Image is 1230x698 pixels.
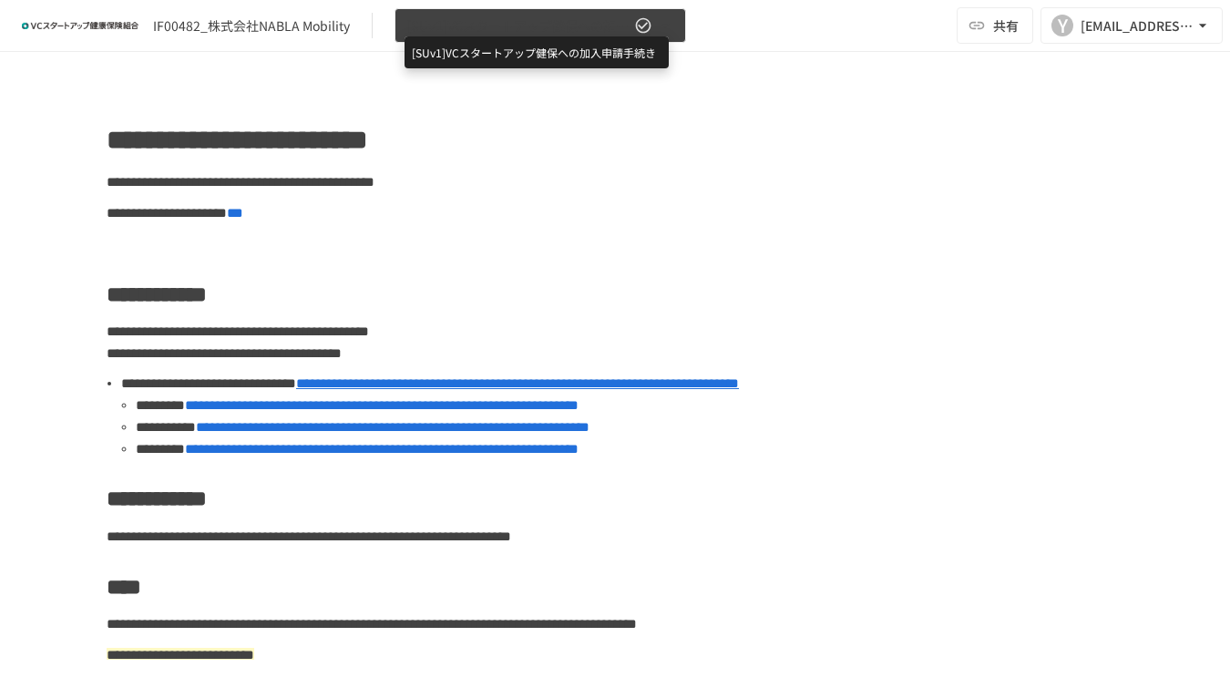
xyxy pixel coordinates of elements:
[406,15,630,37] span: [SUv1]VCスタートアップ健保への加入申請手続き
[993,15,1019,36] span: 共有
[1051,15,1073,36] div: Y
[1081,15,1194,37] div: [EMAIL_ADDRESS][DOMAIN_NAME]
[153,16,350,36] div: IF00482_株式会社NABLA Mobility
[22,11,138,40] img: ZDfHsVrhrXUoWEWGWYf8C4Fv4dEjYTEDCNvmL73B7ox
